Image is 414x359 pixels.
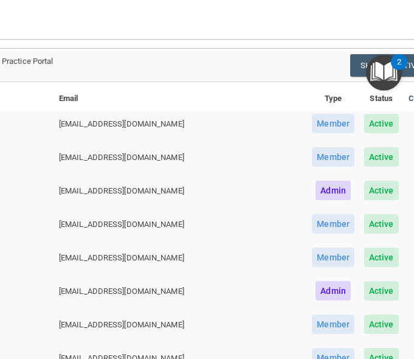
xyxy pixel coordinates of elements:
[54,178,307,212] td: [EMAIL_ADDRESS][DOMAIN_NAME]
[54,145,307,178] td: [EMAIL_ADDRESS][DOMAIN_NAME]
[364,315,399,334] span: Active
[312,114,354,133] span: Member
[366,55,402,91] button: Open Resource Center, 2 new notifications
[397,62,401,78] div: 2
[54,245,307,279] td: [EMAIL_ADDRESS][DOMAIN_NAME]
[54,279,307,312] td: [EMAIL_ADDRESS][DOMAIN_NAME]
[316,181,351,200] span: Admin
[307,82,359,111] th: Type
[54,312,307,346] td: [EMAIL_ADDRESS][DOMAIN_NAME]
[364,248,399,267] span: Active
[312,315,354,334] span: Member
[54,212,307,245] td: [EMAIL_ADDRESS][DOMAIN_NAME]
[54,111,307,145] td: [EMAIL_ADDRESS][DOMAIN_NAME]
[312,214,354,234] span: Member
[312,147,354,167] span: Member
[364,147,399,167] span: Active
[54,82,307,111] th: Email
[364,281,399,301] span: Active
[364,114,399,133] span: Active
[364,181,399,200] span: Active
[364,214,399,234] span: Active
[316,281,351,301] span: Admin
[312,248,354,267] span: Member
[359,82,404,111] th: Status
